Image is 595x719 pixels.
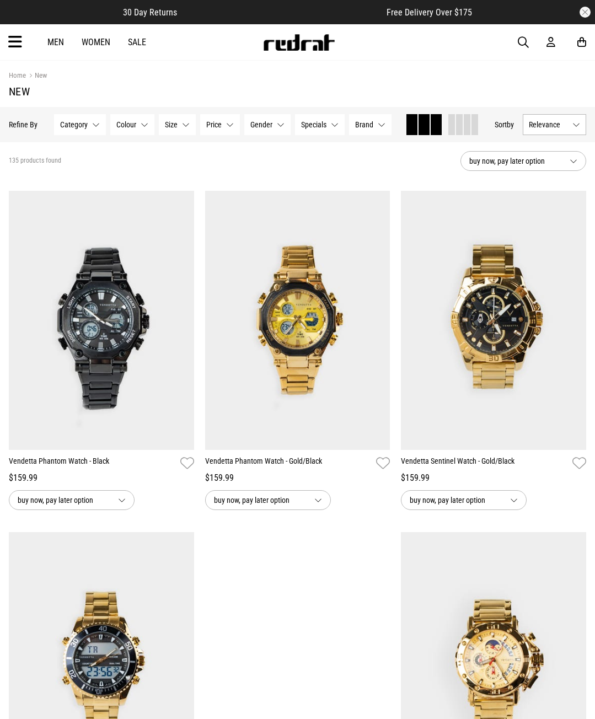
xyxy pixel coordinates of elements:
h1: New [9,85,586,98]
span: Free Delivery Over $175 [387,7,472,18]
button: Sortby [495,118,514,131]
a: Sale [128,37,146,47]
button: buy now, pay later option [205,490,331,510]
button: buy now, pay later option [401,490,527,510]
span: Brand [355,120,373,129]
span: Relevance [529,120,568,129]
span: buy now, pay later option [214,493,305,507]
button: Specials [295,114,345,135]
img: Vendetta Phantom Watch - Black in Black [9,191,194,450]
span: buy now, pay later option [18,493,109,507]
span: by [507,120,514,129]
iframe: Customer reviews powered by Trustpilot [199,7,364,18]
button: Colour [110,114,154,135]
button: Price [200,114,240,135]
span: buy now, pay later option [469,154,561,168]
a: Vendetta Phantom Watch - Black [9,455,176,471]
button: Category [54,114,106,135]
button: buy now, pay later option [9,490,135,510]
a: New [26,71,47,82]
div: $159.99 [205,471,390,485]
img: Vendetta Sentinel Watch - Gold/black in Multi [401,191,586,450]
span: buy now, pay later option [410,493,501,507]
span: 30 Day Returns [123,7,177,18]
a: Men [47,37,64,47]
a: Vendetta Sentinel Watch - Gold/Black [401,455,568,471]
img: Redrat logo [262,34,335,51]
span: Colour [116,120,136,129]
button: Relevance [523,114,586,135]
a: Home [9,71,26,79]
div: $159.99 [9,471,194,485]
span: Category [60,120,88,129]
span: Gender [250,120,272,129]
span: Price [206,120,222,129]
button: Size [159,114,196,135]
div: $159.99 [401,471,586,485]
img: Vendetta Phantom Watch - Gold/black in Multi [205,191,390,450]
button: buy now, pay later option [460,151,586,171]
span: 135 products found [9,157,61,165]
p: Refine By [9,120,37,129]
a: Vendetta Phantom Watch - Gold/Black [205,455,372,471]
span: Specials [301,120,326,129]
a: Women [82,37,110,47]
button: Gender [244,114,291,135]
button: Brand [349,114,392,135]
span: Size [165,120,178,129]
